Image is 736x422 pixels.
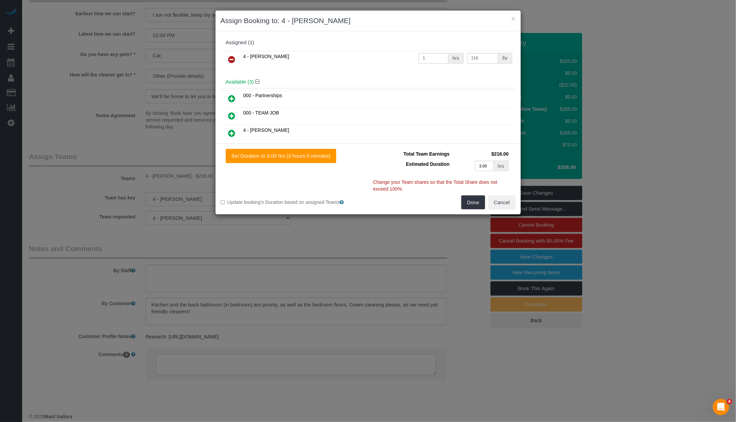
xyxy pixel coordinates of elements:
div: hrs [494,161,509,171]
span: 000 - Partnerships [243,93,282,98]
td: $216.00 [451,149,511,159]
button: Done [461,195,485,210]
label: Update booking's Duration based on assigned Teams [221,199,363,206]
td: Total Team Earnings [373,149,451,159]
span: Estimated Duration [406,161,449,167]
button: Set Duration to 3.00 hrs (3 hours 0 minutes) [226,149,337,163]
h3: Assign Booking to: 4 - [PERSON_NAME] [221,16,516,26]
button: Cancel [488,195,516,210]
div: /hr [498,53,512,64]
span: 4 - [PERSON_NAME] [243,54,289,59]
div: Assigned (1) [226,40,511,46]
div: hrs [448,53,463,64]
iframe: Intercom live chat [713,399,729,415]
span: 4 - [PERSON_NAME] [243,127,289,133]
span: 000 - TEAM JOB [243,110,279,116]
button: × [511,15,515,22]
input: Update booking's Duration based on assigned Teams [221,200,225,205]
span: 4 [727,399,732,404]
h4: Available (3) [226,79,511,85]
